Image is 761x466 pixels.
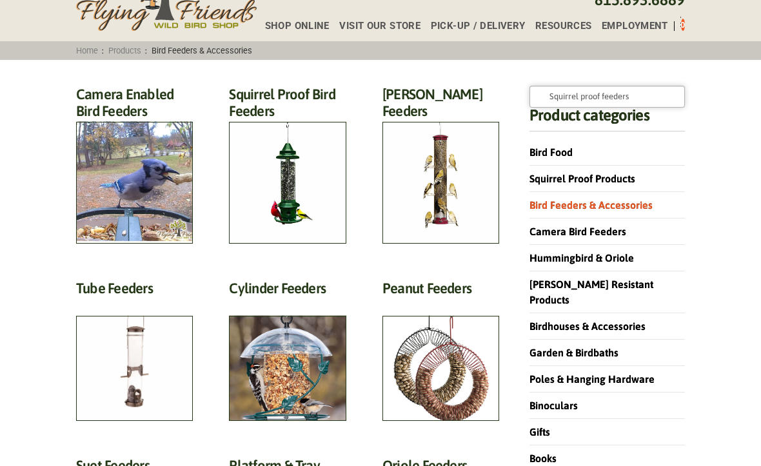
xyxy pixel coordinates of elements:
[529,400,578,411] a: Binoculars
[529,199,653,211] a: Bird Feeders & Accessories
[76,86,193,244] a: Visit product category Camera Enabled Bird Feeders
[680,15,681,31] div: Toggle Off Canvas Content
[72,46,256,55] span: : :
[265,21,330,31] span: Shop Online
[229,86,346,127] h2: Squirrel Proof Bird Feeders
[529,373,655,385] a: Poles & Hanging Hardware
[147,46,256,55] span: Bird Feeders & Accessories
[229,280,346,421] a: Visit product category Cylinder Feeders
[529,252,634,264] a: Hummingbird & Oriole
[529,278,653,306] a: [PERSON_NAME] Resistant Products
[680,20,685,30] span: 0
[529,173,635,184] a: Squirrel Proof Products
[529,426,550,438] a: Gifts
[255,21,330,31] a: Shop Online
[529,108,685,131] h4: Product categories
[382,86,499,127] h2: [PERSON_NAME] Feeders
[382,86,499,244] a: Visit product category Finch Feeders
[104,46,145,55] a: Products
[229,280,346,304] h2: Cylinder Feeders
[229,86,346,244] a: Visit product category Squirrel Proof Bird Feeders
[529,86,685,108] input: Search products…
[529,146,573,158] a: Bird Food
[382,280,499,304] h2: Peanut Feeders
[529,452,557,464] a: Books
[76,86,193,127] h2: Camera Enabled Bird Feeders
[591,21,667,31] a: Employment
[329,21,420,31] a: Visit Our Store
[529,347,618,358] a: Garden & Birdbaths
[602,21,668,31] span: Employment
[382,280,499,421] a: Visit product category Peanut Feeders
[431,21,526,31] span: Pick-up / Delivery
[420,21,525,31] a: Pick-up / Delivery
[535,21,591,31] span: Resources
[529,320,646,332] a: Birdhouses & Accessories
[72,46,103,55] a: Home
[76,280,193,421] a: Visit product category Tube Feeders
[525,21,591,31] a: Resources
[76,280,193,304] h2: Tube Feeders
[529,226,626,237] a: Camera Bird Feeders
[339,21,420,31] span: Visit Our Store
